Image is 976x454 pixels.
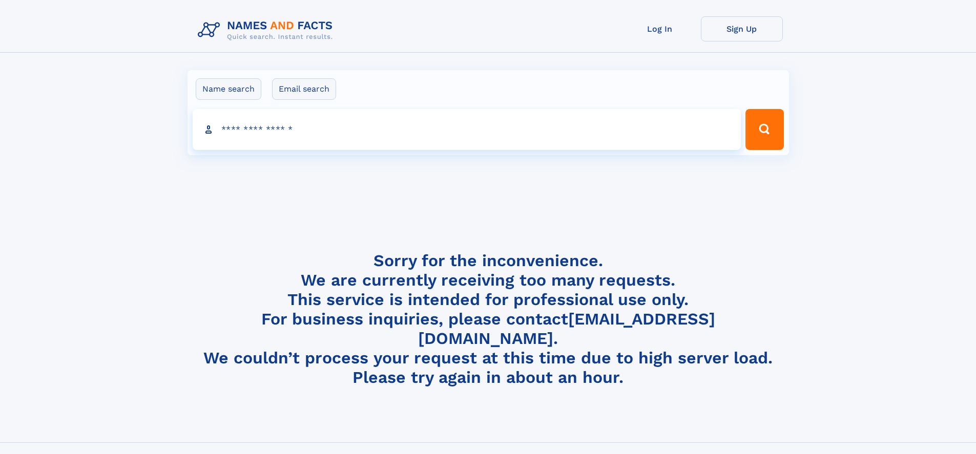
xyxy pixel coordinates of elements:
[745,109,783,150] button: Search Button
[619,16,701,41] a: Log In
[418,309,715,348] a: [EMAIL_ADDRESS][DOMAIN_NAME]
[194,16,341,44] img: Logo Names and Facts
[196,78,261,100] label: Name search
[272,78,336,100] label: Email search
[193,109,741,150] input: search input
[194,251,783,387] h4: Sorry for the inconvenience. We are currently receiving too many requests. This service is intend...
[701,16,783,41] a: Sign Up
